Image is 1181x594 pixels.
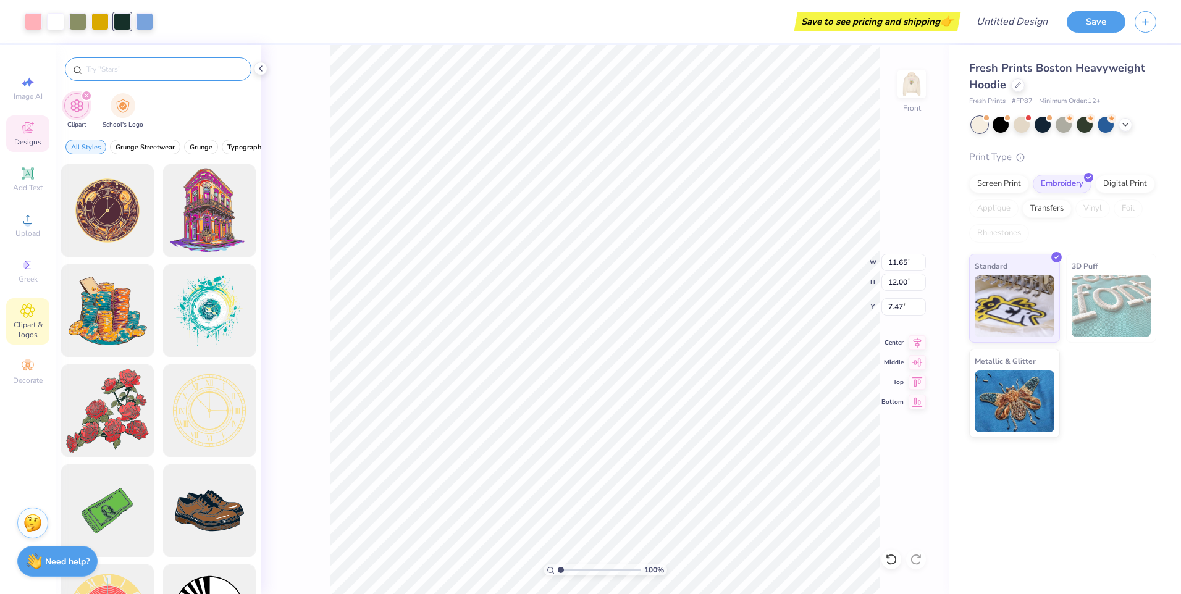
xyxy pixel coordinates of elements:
span: 100 % [644,564,664,575]
div: Foil [1114,199,1143,218]
button: Save [1067,11,1125,33]
strong: Need help? [45,556,90,567]
span: Minimum Order: 12 + [1039,96,1101,107]
img: 3D Puff [1072,275,1151,337]
div: Print Type [969,150,1156,164]
img: School's Logo Image [116,99,130,113]
span: Upload [15,228,40,238]
span: Add Text [13,183,43,193]
span: Top [881,378,904,387]
span: Designs [14,137,41,147]
span: Grunge Streetwear [116,143,175,152]
span: # FP87 [1012,96,1033,107]
button: filter button [103,93,143,130]
span: 3D Puff [1072,259,1098,272]
div: Screen Print [969,175,1029,193]
span: Typography [227,143,265,152]
span: Fresh Prints Boston Heavyweight Hoodie [969,61,1145,92]
div: Digital Print [1095,175,1155,193]
span: Clipart [67,120,86,130]
button: filter button [110,140,180,154]
span: Middle [881,358,904,367]
span: Decorate [13,375,43,385]
span: Metallic & Glitter [975,354,1036,367]
button: filter button [184,140,218,154]
div: Rhinestones [969,224,1029,243]
span: 👉 [940,14,954,28]
span: Image AI [14,91,43,101]
span: Bottom [881,398,904,406]
span: Center [881,338,904,347]
img: Front [899,72,924,96]
img: Standard [975,275,1054,337]
button: filter button [65,140,106,154]
img: Metallic & Glitter [975,370,1054,432]
span: Greek [19,274,38,284]
span: All Styles [71,143,101,152]
span: Fresh Prints [969,96,1006,107]
span: Grunge [190,143,212,152]
div: Applique [969,199,1019,218]
div: Save to see pricing and shipping [797,12,957,31]
span: School's Logo [103,120,143,130]
div: Embroidery [1033,175,1091,193]
div: Front [903,102,921,114]
div: filter for School's Logo [103,93,143,130]
button: filter button [64,93,89,130]
span: Standard [975,259,1007,272]
input: Try "Stars" [85,63,243,75]
div: Transfers [1022,199,1072,218]
div: Vinyl [1075,199,1110,218]
img: Clipart Image [70,99,84,113]
div: filter for Clipart [64,93,89,130]
span: Clipart & logos [6,320,49,340]
input: Untitled Design [967,9,1057,34]
button: filter button [222,140,271,154]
